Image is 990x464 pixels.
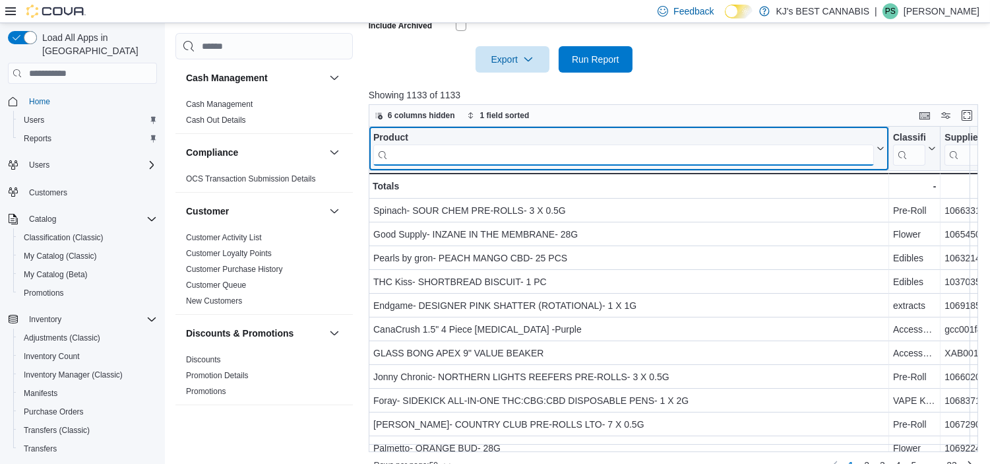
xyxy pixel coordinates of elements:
[559,46,633,73] button: Run Report
[13,403,162,421] button: Purchase Orders
[893,132,925,145] div: Classification
[186,174,316,184] span: OCS Transaction Submission Details
[373,132,884,166] button: Product
[186,248,272,259] span: Customer Loyalty Points
[13,347,162,366] button: Inventory Count
[18,112,157,128] span: Users
[18,441,62,457] a: Transfers
[373,226,884,242] div: Good Supply- INZANE IN THE MEMBRANE- 28G
[24,425,90,436] span: Transfers (Classic)
[186,100,253,109] a: Cash Management
[373,250,884,266] div: Pearls by gron- PEACH MANGO CBD- 25 PCS
[186,146,324,159] button: Compliance
[373,321,884,337] div: CanaCrush 1.5" 4 Piece [MEDICAL_DATA] -Purple
[186,71,324,84] button: Cash Management
[186,387,226,396] a: Promotions
[725,18,726,19] span: Dark Mode
[24,232,104,243] span: Classification (Classic)
[893,132,936,166] button: Classification
[326,70,342,86] button: Cash Management
[893,440,936,456] div: Flower
[18,248,102,264] a: My Catalog (Classic)
[29,214,56,224] span: Catalog
[24,185,73,201] a: Customers
[18,131,57,147] a: Reports
[29,160,49,170] span: Users
[388,110,455,121] span: 6 columns hidden
[3,310,162,329] button: Inventory
[3,156,162,174] button: Users
[24,407,84,417] span: Purchase Orders
[24,269,88,280] span: My Catalog (Beta)
[24,93,157,110] span: Home
[186,205,324,218] button: Customer
[13,111,162,129] button: Users
[24,288,64,298] span: Promotions
[24,312,157,327] span: Inventory
[893,345,936,361] div: Accessories
[373,132,874,145] div: Product
[938,108,954,123] button: Display options
[893,416,936,432] div: Pre-Roll
[3,182,162,201] button: Customers
[18,248,157,264] span: My Catalog (Classic)
[18,385,157,401] span: Manifests
[37,31,157,57] span: Load All Apps in [GEOGRAPHIC_DATA]
[326,145,342,160] button: Compliance
[373,274,884,290] div: THC Kiss- SHORTBREAD BISCUIT- 1 PC
[13,129,162,148] button: Reports
[369,20,432,31] label: Include Archived
[959,108,975,123] button: Enter fullscreen
[18,441,157,457] span: Transfers
[24,115,44,125] span: Users
[776,3,870,19] p: KJ's BEST CANNABIS
[186,71,268,84] h3: Cash Management
[373,178,884,194] div: Totals
[186,264,283,275] span: Customer Purchase History
[893,203,936,218] div: Pre-Roll
[186,233,262,242] a: Customer Activity List
[18,404,89,420] a: Purchase Orders
[186,265,283,274] a: Customer Purchase History
[186,146,238,159] h3: Compliance
[893,321,936,337] div: Accessories
[18,348,157,364] span: Inventory Count
[18,404,157,420] span: Purchase Orders
[186,370,249,381] span: Promotion Details
[24,157,157,173] span: Users
[24,94,55,110] a: Home
[186,281,246,290] a: Customer Queue
[186,232,262,243] span: Customer Activity List
[373,298,884,314] div: Endgame- DESIGNER PINK SHATTER (ROTATIONAL)- 1 X 1G
[13,247,162,265] button: My Catalog (Classic)
[875,3,877,19] p: |
[373,203,884,218] div: Spinach- SOUR CHEM PRE-ROLLS- 3 X 0.5G
[369,88,985,102] p: Showing 1133 of 1133
[18,367,157,383] span: Inventory Manager (Classic)
[18,348,85,364] a: Inventory Count
[373,369,884,385] div: Jonny Chronic- NORTHERN LIGHTS REEFERS PRE-ROLLS- 3 X 0.5G
[24,211,61,227] button: Catalog
[13,384,162,403] button: Manifests
[24,251,97,261] span: My Catalog (Classic)
[24,133,51,144] span: Reports
[483,46,541,73] span: Export
[13,421,162,440] button: Transfers (Classic)
[24,157,55,173] button: Users
[186,296,242,306] span: New Customers
[18,330,106,346] a: Adjustments (Classic)
[175,352,353,405] div: Discounts & Promotions
[24,183,157,200] span: Customers
[13,366,162,384] button: Inventory Manager (Classic)
[175,230,353,314] div: Customer
[175,171,353,192] div: Compliance
[13,265,162,284] button: My Catalog (Beta)
[18,112,49,128] a: Users
[24,351,80,362] span: Inventory Count
[480,110,530,121] span: 1 field sorted
[24,444,57,454] span: Transfers
[186,116,246,125] a: Cash Out Details
[893,393,936,409] div: VAPE KITS & CARTRIDGES
[326,325,342,341] button: Discounts & Promotions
